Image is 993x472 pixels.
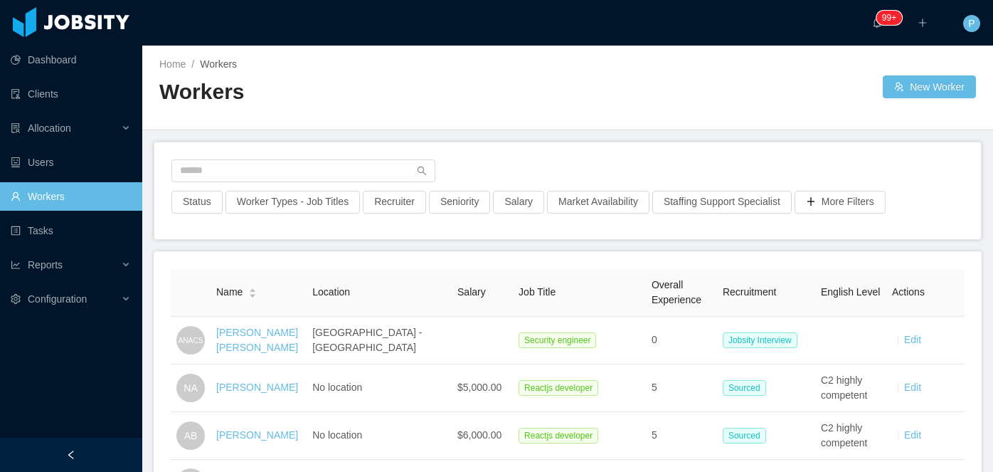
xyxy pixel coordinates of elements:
span: ANACS [178,330,203,350]
i: icon: caret-down [249,292,257,296]
div: Sort [248,286,257,296]
a: Edit [904,429,921,441]
td: C2 highly competent [815,365,886,412]
i: icon: bell [872,18,882,28]
td: No location [307,365,452,412]
span: $5,000.00 [457,382,501,393]
i: icon: plus [918,18,928,28]
h2: Workers [159,78,568,107]
button: Salary [493,191,544,214]
span: NA [184,374,197,402]
span: Workers [200,58,237,70]
td: No location [307,412,452,460]
a: Edit [904,334,921,345]
span: Sourced [723,380,766,396]
span: English Level [821,286,880,298]
span: / [191,58,194,70]
button: Market Availability [547,191,649,214]
a: icon: robotUsers [11,148,131,177]
span: AB [184,421,198,450]
span: Reactjs developer [519,428,598,444]
span: Location [312,286,350,298]
sup: 1741 [876,11,902,25]
a: icon: pie-chartDashboard [11,46,131,74]
a: Edit [904,382,921,393]
a: icon: userWorkers [11,182,131,211]
td: 0 [646,317,717,365]
td: 5 [646,365,717,412]
span: Job Title [519,286,556,298]
a: [PERSON_NAME] [216,382,298,393]
a: icon: profileTasks [11,216,131,245]
span: Security engineer [519,332,596,348]
span: Salary [457,286,486,298]
span: Name [216,285,243,300]
button: Staffing Support Specialist [652,191,792,214]
button: Seniority [429,191,490,214]
span: Sourced [723,428,766,444]
a: Home [159,58,186,70]
span: Actions [892,286,925,298]
span: Reactjs developer [519,380,598,396]
span: Reports [28,259,63,271]
i: icon: setting [11,294,21,304]
button: Recruiter [363,191,426,214]
span: Configuration [28,293,87,305]
a: [PERSON_NAME] [216,429,298,441]
span: Overall Experience [652,279,701,305]
span: Jobsity Interview [723,332,797,348]
button: icon: plusMore Filters [795,191,886,214]
td: C2 highly competent [815,412,886,460]
i: icon: search [417,166,427,176]
span: Recruitment [723,286,776,298]
button: Worker Types - Job Titles [225,191,360,214]
td: 5 [646,412,717,460]
i: icon: caret-up [249,287,257,291]
a: [PERSON_NAME] [PERSON_NAME] [216,327,298,353]
i: icon: line-chart [11,260,21,270]
button: icon: usergroup-addNew Worker [883,75,976,98]
td: [GEOGRAPHIC_DATA] - [GEOGRAPHIC_DATA] [307,317,452,365]
span: P [968,15,975,32]
i: icon: solution [11,123,21,133]
span: Allocation [28,122,71,134]
span: $6,000.00 [457,429,501,441]
a: icon: auditClients [11,80,131,108]
button: Status [171,191,223,214]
